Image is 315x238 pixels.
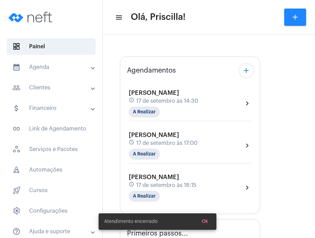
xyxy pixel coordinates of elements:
mat-icon: schedule [129,97,135,105]
span: Cursos [7,182,96,199]
mat-panel-title: Ajuda e suporte [12,227,91,236]
span: Agendamentos [127,67,176,74]
mat-expansion-panel-header: sidenav iconClientes [4,79,102,96]
span: sidenav icon [12,207,21,215]
span: sidenav icon [12,42,21,51]
mat-chip: A Realizar [129,149,160,160]
span: sidenav icon [12,166,21,174]
span: Serviços e Pacotes [7,141,96,158]
span: 17 de setembro às 18:15 [136,182,196,188]
mat-icon: chevron_right [243,99,251,108]
mat-icon: chevron_right [243,184,251,192]
mat-chip: A Realizar [129,191,160,202]
mat-chip: A Realizar [129,107,160,117]
mat-expansion-panel-header: sidenav iconAgenda [4,59,102,75]
mat-icon: sidenav icon [12,63,21,71]
mat-icon: sidenav icon [12,227,21,236]
span: 17 de setembro às 17:00 [136,140,198,146]
span: [PERSON_NAME] [129,132,179,138]
span: [PERSON_NAME] [129,174,179,180]
span: Atendimento encerrado [104,218,157,225]
img: logo-neft-novo-2.png [5,3,57,31]
span: Painel [7,38,96,55]
mat-panel-title: Clientes [12,84,91,92]
span: Link de Agendamento [7,121,96,137]
span: [PERSON_NAME] [129,90,179,96]
span: Olá, Priscilla! [131,12,186,23]
span: Ok [202,219,208,224]
mat-icon: chevron_right [243,141,251,150]
mat-icon: sidenav icon [115,13,122,22]
mat-icon: add [242,66,250,75]
span: Automações [7,162,96,178]
mat-icon: add [291,13,299,21]
button: Ok [196,215,214,228]
mat-panel-title: Agenda [12,63,91,71]
mat-icon: sidenav icon [12,84,21,92]
mat-icon: sidenav icon [12,104,21,112]
mat-icon: schedule [129,181,135,189]
span: sidenav icon [12,145,21,153]
span: Configurações [7,203,96,219]
span: 17 de setembro às 14:30 [136,98,198,104]
mat-icon: schedule [129,139,135,147]
mat-icon: sidenav icon [12,125,21,133]
mat-panel-title: Financeiro [12,104,91,112]
mat-expansion-panel-header: sidenav iconFinanceiro [4,100,102,116]
span: sidenav icon [12,186,21,195]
